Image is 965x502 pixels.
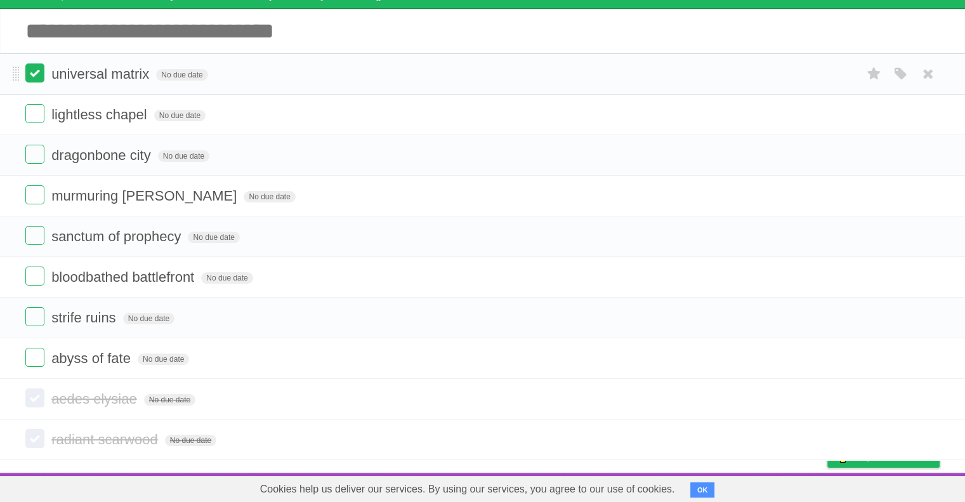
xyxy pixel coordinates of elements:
[154,110,206,121] span: No due date
[25,307,44,326] label: Done
[690,482,715,498] button: OK
[144,394,195,406] span: No due date
[25,226,44,245] label: Done
[862,63,886,84] label: Star task
[138,353,189,365] span: No due date
[25,429,44,448] label: Done
[158,150,209,162] span: No due date
[51,188,240,204] span: murmuring [PERSON_NAME]
[25,145,44,164] label: Done
[51,66,152,82] span: universal matrix
[165,435,216,446] span: No due date
[188,232,239,243] span: No due date
[51,350,134,366] span: abyss of fate
[25,267,44,286] label: Done
[51,391,140,407] span: aedes elysiae
[244,191,295,202] span: No due date
[51,269,197,285] span: bloodbathed battlefront
[51,107,150,122] span: lightless chapel
[25,185,44,204] label: Done
[25,348,44,367] label: Done
[201,272,253,284] span: No due date
[51,147,154,163] span: dragonbone city
[51,432,161,447] span: radiant scarwood
[51,228,184,244] span: sanctum of prophecy
[25,388,44,407] label: Done
[25,104,44,123] label: Done
[123,313,174,324] span: No due date
[156,69,207,81] span: No due date
[51,310,119,326] span: strife ruins
[25,63,44,83] label: Done
[247,477,688,502] span: Cookies help us deliver our services. By using our services, you agree to our use of cookies.
[854,445,933,467] span: Buy me a coffee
